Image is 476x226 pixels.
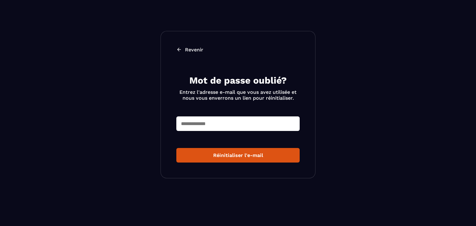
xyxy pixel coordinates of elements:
div: Réinitialiser l'e-mail [181,152,295,158]
p: Entrez l'adresse e-mail que vous avez utilisée et nous vous enverrons un lien pour réinitialiser. [176,89,300,101]
button: Réinitialiser l'e-mail [176,148,300,163]
a: Revenir [176,47,300,53]
p: Revenir [185,47,203,53]
h2: Mot de passe oublié? [176,74,300,87]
